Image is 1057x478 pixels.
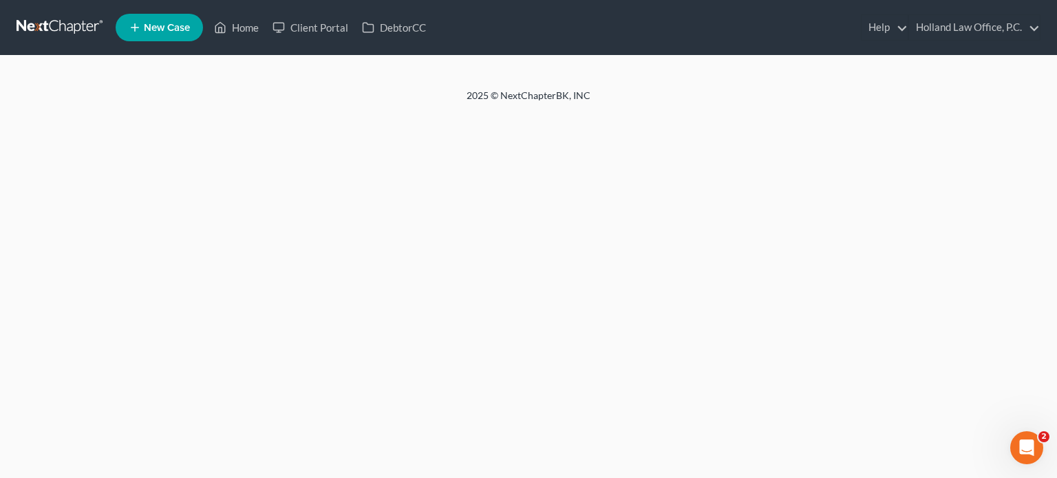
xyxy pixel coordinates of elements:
iframe: Intercom live chat [1010,431,1043,464]
a: DebtorCC [355,15,433,40]
a: Help [862,15,908,40]
a: Home [207,15,266,40]
span: 2 [1038,431,1049,442]
a: Holland Law Office, P.C. [909,15,1040,40]
a: Client Portal [266,15,355,40]
new-legal-case-button: New Case [116,14,203,41]
div: 2025 © NextChapterBK, INC [136,89,921,113]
